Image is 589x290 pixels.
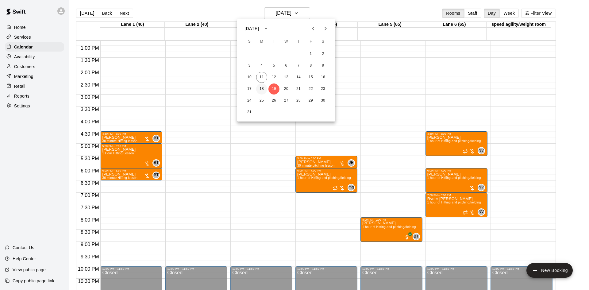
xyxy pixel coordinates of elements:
button: 8 [305,60,316,71]
button: 6 [281,60,292,71]
div: [DATE] [244,25,259,32]
span: Saturday [318,36,329,48]
button: 11 [256,72,267,83]
button: 19 [268,83,279,95]
button: 7 [293,60,304,71]
button: 5 [268,60,279,71]
button: 21 [293,83,304,95]
button: 15 [305,72,316,83]
button: Previous month [307,22,319,35]
span: Tuesday [268,36,279,48]
button: 22 [305,83,316,95]
button: calendar view is open, switch to year view [261,23,271,34]
button: 12 [268,72,279,83]
span: Sunday [244,36,255,48]
span: Thursday [293,36,304,48]
button: 2 [318,48,329,60]
button: 14 [293,72,304,83]
button: 4 [256,60,267,71]
button: 18 [256,83,267,95]
button: 16 [318,72,329,83]
button: 24 [244,95,255,106]
button: Next month [319,22,332,35]
button: 3 [244,60,255,71]
button: 10 [244,72,255,83]
button: 31 [244,107,255,118]
span: Monday [256,36,267,48]
button: 30 [318,95,329,106]
button: 17 [244,83,255,95]
span: Wednesday [281,36,292,48]
button: 29 [305,95,316,106]
button: 27 [281,95,292,106]
button: 25 [256,95,267,106]
button: 28 [293,95,304,106]
button: 20 [281,83,292,95]
button: 13 [281,72,292,83]
button: 1 [305,48,316,60]
button: 26 [268,95,279,106]
button: 23 [318,83,329,95]
button: 9 [318,60,329,71]
span: Friday [305,36,316,48]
